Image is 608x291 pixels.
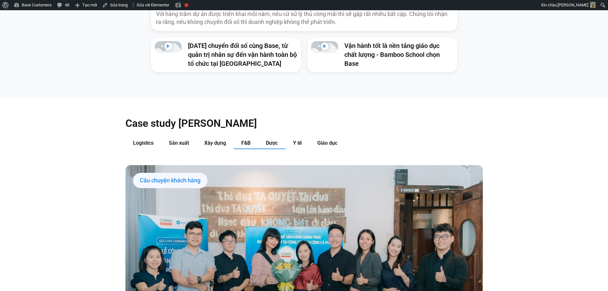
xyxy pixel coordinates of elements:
div: Phát video [164,42,172,52]
p: Với hàng trăm dự án được triển khai mỗi năm, nếu cứ xử lý thủ công mãi thì sẽ gặp rất nhiều bất c... [156,10,452,26]
span: [PERSON_NAME] [558,3,588,7]
span: Y tế [293,140,302,146]
span: F&B [241,140,251,146]
span: Sản xuất [169,140,189,146]
div: Câu chuyện khách hàng [133,173,207,188]
span: Xây dựng [204,140,226,146]
span: Giáo dục [317,140,337,146]
span: Logistics [133,140,154,146]
span: Dược [266,140,278,146]
a: Vận hành tốt là nền tảng giáo dục chất lượng - Bamboo School chọn Base [344,42,440,67]
div: Phát video [320,42,328,52]
span: Sửa với Elementor [137,3,169,7]
div: Cụm từ khóa trọng tâm chưa được đặt [184,3,188,7]
a: [DATE] chuyển đổi số cùng Base, từ quản trị nhân sự đến vận hành toàn bộ tổ chức tại [GEOGRAPHIC_... [188,42,297,67]
h2: Case study [PERSON_NAME] [125,117,483,130]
